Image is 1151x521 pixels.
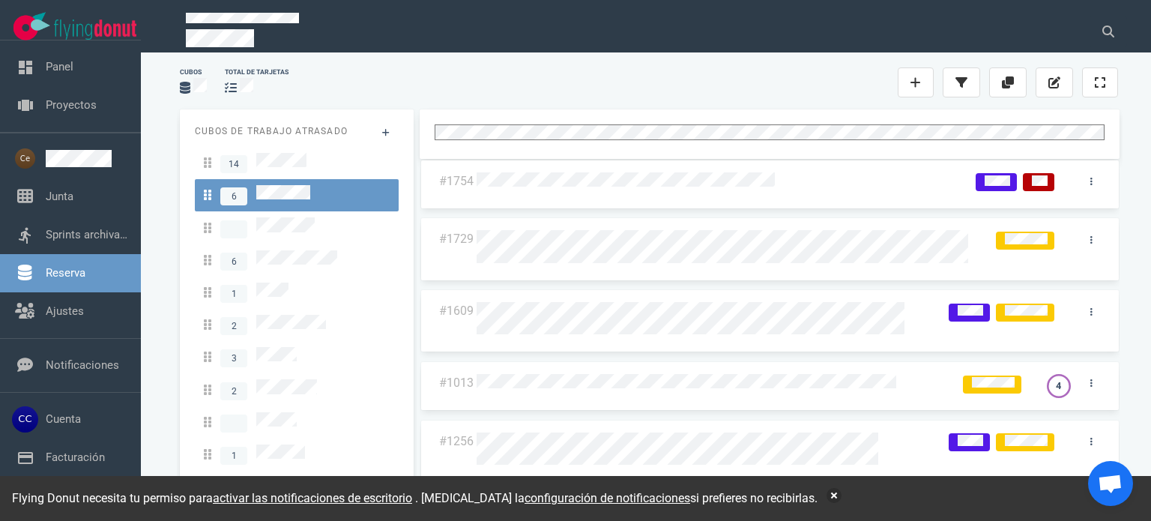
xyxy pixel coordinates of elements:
[232,386,237,397] font: 2
[232,321,237,331] font: 2
[46,266,85,280] a: Reserva
[1088,461,1133,506] a: Chat abierto
[1056,380,1061,391] font: 4
[415,491,525,505] font: . [MEDICAL_DATA] la
[232,256,237,267] font: 6
[195,277,399,309] a: 1
[195,341,399,373] a: 3
[439,304,474,318] a: #1609
[195,309,399,341] a: 2
[525,491,690,505] a: configuración de notificaciones
[232,353,237,364] font: 3
[195,439,399,471] a: 1
[46,98,97,112] a: Proyectos
[225,68,288,76] font: total de tarjetas
[232,451,237,461] font: 1
[195,179,399,211] a: 6
[439,376,474,390] a: #1013
[229,159,239,169] font: 14
[195,126,348,136] font: Cubos de trabajo atrasado
[213,491,412,505] font: activar las notificaciones de escritorio
[690,491,818,505] font: si prefieres no recibirlas.
[54,19,136,40] img: Logotipo de texto de Flying Donut
[232,191,237,202] font: 6
[46,190,73,203] a: Junta
[195,244,399,277] a: 6
[439,174,474,188] a: #1754
[195,147,399,179] a: 14
[439,232,474,246] a: #1729
[46,304,84,318] a: Ajustes
[180,68,202,76] font: Cubos
[439,434,474,448] a: #1256
[46,451,105,464] a: Facturación
[12,491,213,505] font: Flying Donut necesita tu permiso para
[46,228,139,241] a: Sprints archivados
[195,373,399,406] a: 2
[232,289,237,299] font: 1
[46,60,73,73] a: Panel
